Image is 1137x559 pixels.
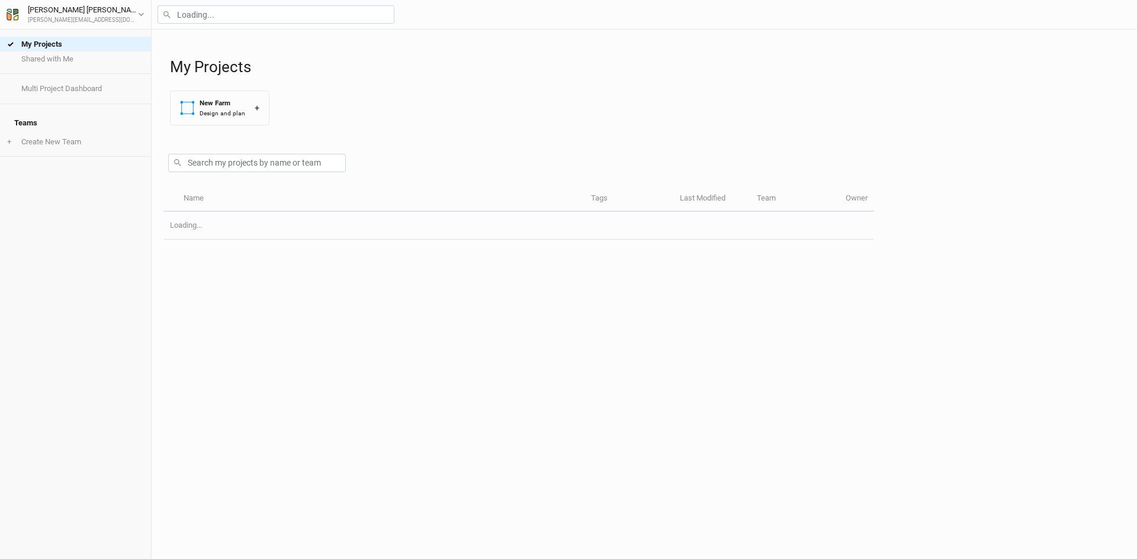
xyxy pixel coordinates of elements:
[176,186,584,212] th: Name
[163,212,874,240] td: Loading...
[839,186,874,212] th: Owner
[170,91,269,125] button: New FarmDesign and plan+
[673,186,750,212] th: Last Modified
[584,186,673,212] th: Tags
[200,98,245,108] div: New Farm
[158,5,394,24] input: Loading...
[170,58,1125,76] h1: My Projects
[750,186,839,212] th: Team
[200,109,245,118] div: Design and plan
[28,4,138,16] div: [PERSON_NAME] [PERSON_NAME]
[6,4,145,25] button: [PERSON_NAME] [PERSON_NAME][PERSON_NAME][EMAIL_ADDRESS][DOMAIN_NAME]
[7,137,11,147] span: +
[255,102,259,114] div: +
[28,16,138,25] div: [PERSON_NAME][EMAIL_ADDRESS][DOMAIN_NAME]
[7,111,144,135] h4: Teams
[168,154,346,172] input: Search my projects by name or team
